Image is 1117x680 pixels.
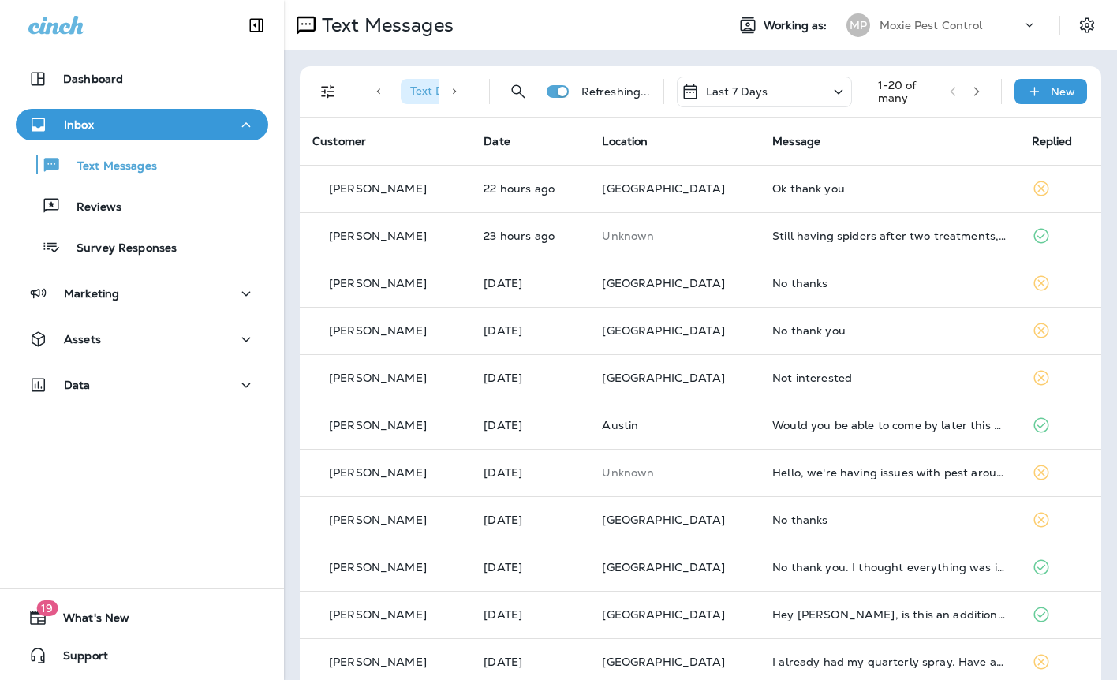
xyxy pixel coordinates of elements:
button: Data [16,369,268,401]
p: Aug 15, 2025 12:23 PM [484,608,577,621]
p: [PERSON_NAME] [329,230,427,242]
span: Customer [312,134,366,148]
p: [PERSON_NAME] [329,608,427,621]
span: [GEOGRAPHIC_DATA] [602,181,724,196]
span: [GEOGRAPHIC_DATA] [602,560,724,574]
p: Inbox [64,118,94,131]
span: Text Direction : Incoming [410,84,536,98]
button: Survey Responses [16,230,268,263]
p: Aug 19, 2025 11:09 AM [484,419,577,432]
p: Assets [64,333,101,346]
div: Would you be able to come by later this week or next week? [772,419,1006,432]
div: No thanks [772,277,1006,290]
span: [GEOGRAPHIC_DATA] [602,323,724,338]
span: [GEOGRAPHIC_DATA] [602,276,724,290]
div: No thank you [772,324,1006,337]
button: Inbox [16,109,268,140]
p: [PERSON_NAME] [329,656,427,668]
p: Aug 17, 2025 09:16 PM [484,466,577,479]
button: Reviews [16,189,268,222]
p: Aug 16, 2025 06:26 PM [484,514,577,526]
p: Moxie Pest Control [880,19,983,32]
button: Support [16,640,268,671]
p: This customer does not have a last location and the phone number they messaged is not assigned to... [602,230,747,242]
p: [PERSON_NAME] [329,372,427,384]
button: Dashboard [16,63,268,95]
p: Aug 19, 2025 12:28 PM [484,277,577,290]
p: [PERSON_NAME] [329,466,427,479]
span: Replied [1032,134,1073,148]
button: Search Messages [502,76,534,107]
span: What's New [47,611,129,630]
button: 19What's New [16,602,268,633]
div: Hey Steven, is this an additional fee? [772,608,1006,621]
p: Last 7 Days [706,85,768,98]
div: Still having spiders after two treatments, can you send person out? [772,230,1006,242]
div: No thanks [772,514,1006,526]
span: 19 [36,600,58,616]
p: Data [64,379,91,391]
span: [GEOGRAPHIC_DATA] [602,513,724,527]
p: [PERSON_NAME] [329,514,427,526]
button: Assets [16,323,268,355]
p: [PERSON_NAME] [329,277,427,290]
div: Ok thank you [772,182,1006,195]
p: Aug 19, 2025 11:17 AM [484,372,577,384]
span: [GEOGRAPHIC_DATA] [602,607,724,622]
p: [PERSON_NAME] [329,419,427,432]
div: 1 - 20 of many [878,79,937,104]
p: Reviews [61,200,121,215]
button: Marketing [16,278,268,309]
p: This customer does not have a last location and the phone number they messaged is not assigned to... [602,466,747,479]
div: I already had my quarterly spray. Have a nice day [772,656,1006,668]
p: Aug 16, 2025 08:51 AM [484,561,577,574]
p: [PERSON_NAME] [329,182,427,195]
span: [GEOGRAPHIC_DATA] [602,371,724,385]
div: Hello, we're having issues with pest around our house and we need an as needed visit [772,466,1006,479]
span: Location [602,134,648,148]
span: Support [47,649,108,668]
p: [PERSON_NAME] [329,324,427,337]
div: Text Direction:Incoming [401,79,562,104]
span: Date [484,134,510,148]
p: [PERSON_NAME] [329,561,427,574]
div: MP [846,13,870,37]
p: Refreshing... [581,85,651,98]
span: Working as: [764,19,831,32]
span: Austin [602,418,638,432]
div: No thank you. I thought everything was in the package I have because they had told it was for eve... [772,561,1006,574]
button: Text Messages [16,148,268,181]
div: Not interested [772,372,1006,384]
p: New [1051,85,1075,98]
button: Filters [312,76,344,107]
p: Aug 21, 2025 09:43 AM [484,182,577,195]
button: Collapse Sidebar [234,9,278,41]
p: Dashboard [63,73,123,85]
p: Aug 19, 2025 11:36 AM [484,324,577,337]
button: Settings [1073,11,1101,39]
p: Survey Responses [61,241,177,256]
span: [GEOGRAPHIC_DATA] [602,655,724,669]
p: Text Messages [62,159,157,174]
p: Aug 21, 2025 08:34 AM [484,230,577,242]
span: Message [772,134,820,148]
p: Marketing [64,287,119,300]
p: Aug 15, 2025 11:44 AM [484,656,577,668]
p: Text Messages [316,13,454,37]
